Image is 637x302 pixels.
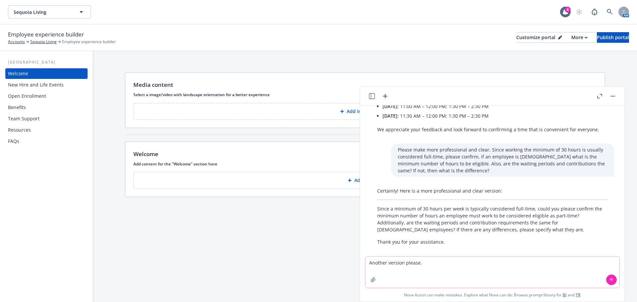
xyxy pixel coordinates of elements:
a: BI [563,292,567,298]
p: We appreciate your feedback and look forward to confirming a time that is convenient for everyone. [377,126,607,133]
span: [DATE] [383,113,397,119]
a: Team Support [5,113,88,124]
li: : 11:30 AM – 12:00 PM; 1:30 PM – 2:30 PM [383,111,607,121]
div: Resources [8,125,31,135]
p: Select a image/video with landscape orientation for a better experience [133,92,597,97]
a: Accounts [8,39,25,45]
span: Sequoia Living [14,9,71,16]
button: Sequoia Living [8,5,91,19]
div: [GEOGRAPHIC_DATA] [5,59,88,66]
textarea: Another version please. [365,257,619,288]
p: Please make more professional and clear, Since working the minimum of 30 hours is usually conside... [398,146,607,174]
p: Thank you for your assistance. [377,238,607,245]
div: Publish portal [597,32,629,42]
a: Search [603,5,616,19]
a: FAQs [5,136,88,147]
button: Customize portal [516,32,562,43]
p: Since a minimum of 30 hours per week is typically considered full-time, could you please confirm ... [377,205,607,233]
a: New Hire and Life Events [5,80,88,90]
button: Add content [133,172,597,189]
li: : 11:00 AM – 12:00 PM; 1:30 PM – 2:30 PM [383,101,607,111]
div: New Hire and Life Events [8,80,64,90]
p: Add image or video [347,108,390,115]
p: Media content [133,81,173,89]
div: Welcome [8,68,28,79]
div: FAQs [8,136,19,147]
p: Add content for the "Welcome" section here [133,161,597,167]
a: TR [576,292,581,298]
a: Report a Bug [588,5,601,19]
button: More [563,32,596,43]
button: Add image or video [133,103,597,120]
span: Nova Assist can make mistakes. Explore what Nova can do: Browse prompt library for and [363,288,622,302]
div: More [571,32,588,42]
a: Welcome [5,68,88,79]
a: Open Enrollment [5,91,88,101]
div: 8 [565,7,571,13]
p: Certainly! Here is a more professional and clear version: [377,187,607,194]
a: Sequoia Living [30,39,57,45]
p: Add content [354,177,383,184]
div: Team Support [8,113,39,124]
a: Benefits [5,102,88,113]
p: Welcome [133,150,158,158]
a: Start snowing [573,5,586,19]
div: Benefits [8,102,26,113]
span: Employee experience builder [8,30,84,39]
button: Publish portal [597,32,629,43]
div: Customize portal [516,32,562,42]
span: [DATE] [383,103,397,109]
a: Resources [5,125,88,135]
div: Open Enrollment [8,91,46,101]
span: Employee experience builder [62,39,116,45]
